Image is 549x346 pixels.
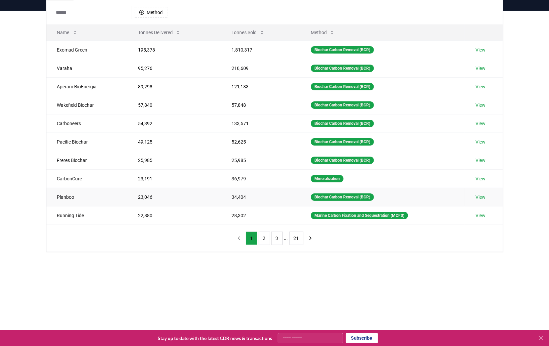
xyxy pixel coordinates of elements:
button: 3 [271,232,283,245]
td: 54,392 [127,114,221,133]
div: Biochar Carbon Removal (BCR) [311,193,374,201]
td: 28,302 [221,206,300,225]
a: View [475,212,486,219]
td: 95,276 [127,59,221,77]
div: Biochar Carbon Removal (BCR) [311,46,374,54]
div: Biochar Carbon Removal (BCR) [311,83,374,90]
td: 121,183 [221,77,300,96]
div: Biochar Carbon Removal (BCR) [311,120,374,127]
td: Carboneers [46,114,128,133]
button: 1 [246,232,257,245]
div: Biochar Carbon Removal (BCR) [311,138,374,146]
td: 57,840 [127,96,221,114]
button: Name [52,26,83,39]
a: View [475,102,486,108]
td: 25,985 [221,151,300,169]
td: Wakefield Biochar [46,96,128,114]
td: Exomad Green [46,40,128,59]
td: Aperam BioEnergia [46,77,128,96]
button: 2 [259,232,270,245]
a: View [475,175,486,182]
td: 57,848 [221,96,300,114]
a: View [475,139,486,145]
td: 195,378 [127,40,221,59]
div: Marine Carbon Fixation and Sequestration (MCFS) [311,212,408,219]
div: Biochar Carbon Removal (BCR) [311,157,374,164]
td: Pacific Biochar [46,133,128,151]
button: Tonnes Sold [226,26,270,39]
td: 49,125 [127,133,221,151]
button: 21 [289,232,303,245]
td: 52,625 [221,133,300,151]
td: 36,979 [221,169,300,188]
button: Method [135,7,167,18]
td: Varaha [46,59,128,77]
button: next page [305,232,316,245]
td: 1,810,317 [221,40,300,59]
td: 25,985 [127,151,221,169]
td: 23,046 [127,188,221,206]
a: View [475,157,486,164]
td: 34,404 [221,188,300,206]
td: 133,571 [221,114,300,133]
td: 210,609 [221,59,300,77]
td: Planboo [46,188,128,206]
td: Running Tide [46,206,128,225]
li: ... [284,234,288,242]
td: Freres Biochar [46,151,128,169]
div: Biochar Carbon Removal (BCR) [311,65,374,72]
td: 22,880 [127,206,221,225]
a: View [475,120,486,127]
td: 89,298 [127,77,221,96]
button: Method [305,26,340,39]
div: Biochar Carbon Removal (BCR) [311,101,374,109]
a: View [475,47,486,53]
a: View [475,83,486,90]
a: View [475,194,486,200]
td: 23,191 [127,169,221,188]
td: CarbonCure [46,169,128,188]
a: View [475,65,486,72]
div: Mineralization [311,175,344,182]
button: Tonnes Delivered [133,26,186,39]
